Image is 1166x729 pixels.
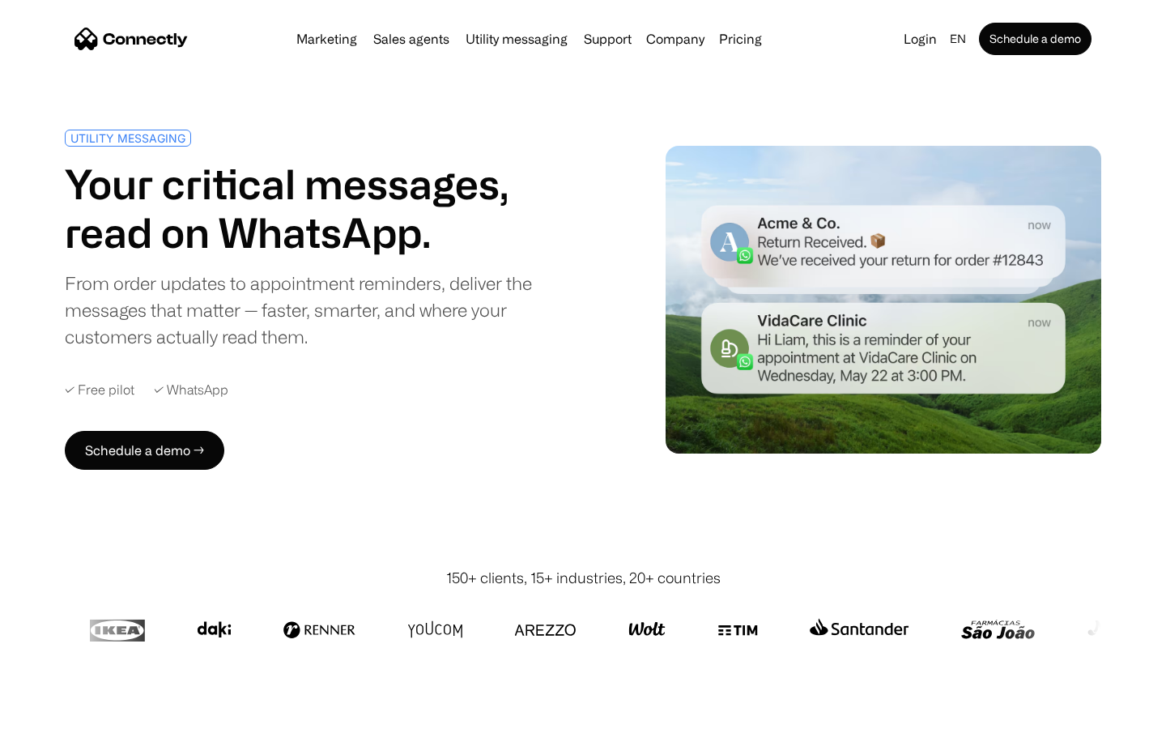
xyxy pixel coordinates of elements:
h1: Your critical messages, read on WhatsApp. [65,160,577,257]
div: Company [641,28,709,50]
div: ✓ WhatsApp [154,382,228,398]
a: Schedule a demo [979,23,1092,55]
ul: Language list [32,701,97,723]
a: Login [897,28,943,50]
div: ✓ Free pilot [65,382,134,398]
aside: Language selected: English [16,699,97,723]
a: Support [577,32,638,45]
div: en [943,28,976,50]
a: Utility messaging [459,32,574,45]
a: home [74,27,188,51]
div: From order updates to appointment reminders, deliver the messages that matter — faster, smarter, ... [65,270,577,350]
div: 150+ clients, 15+ industries, 20+ countries [446,567,721,589]
a: Pricing [713,32,768,45]
div: UTILITY MESSAGING [70,132,185,144]
a: Sales agents [367,32,456,45]
div: Company [646,28,704,50]
a: Schedule a demo → [65,431,224,470]
a: Marketing [290,32,364,45]
div: en [950,28,966,50]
